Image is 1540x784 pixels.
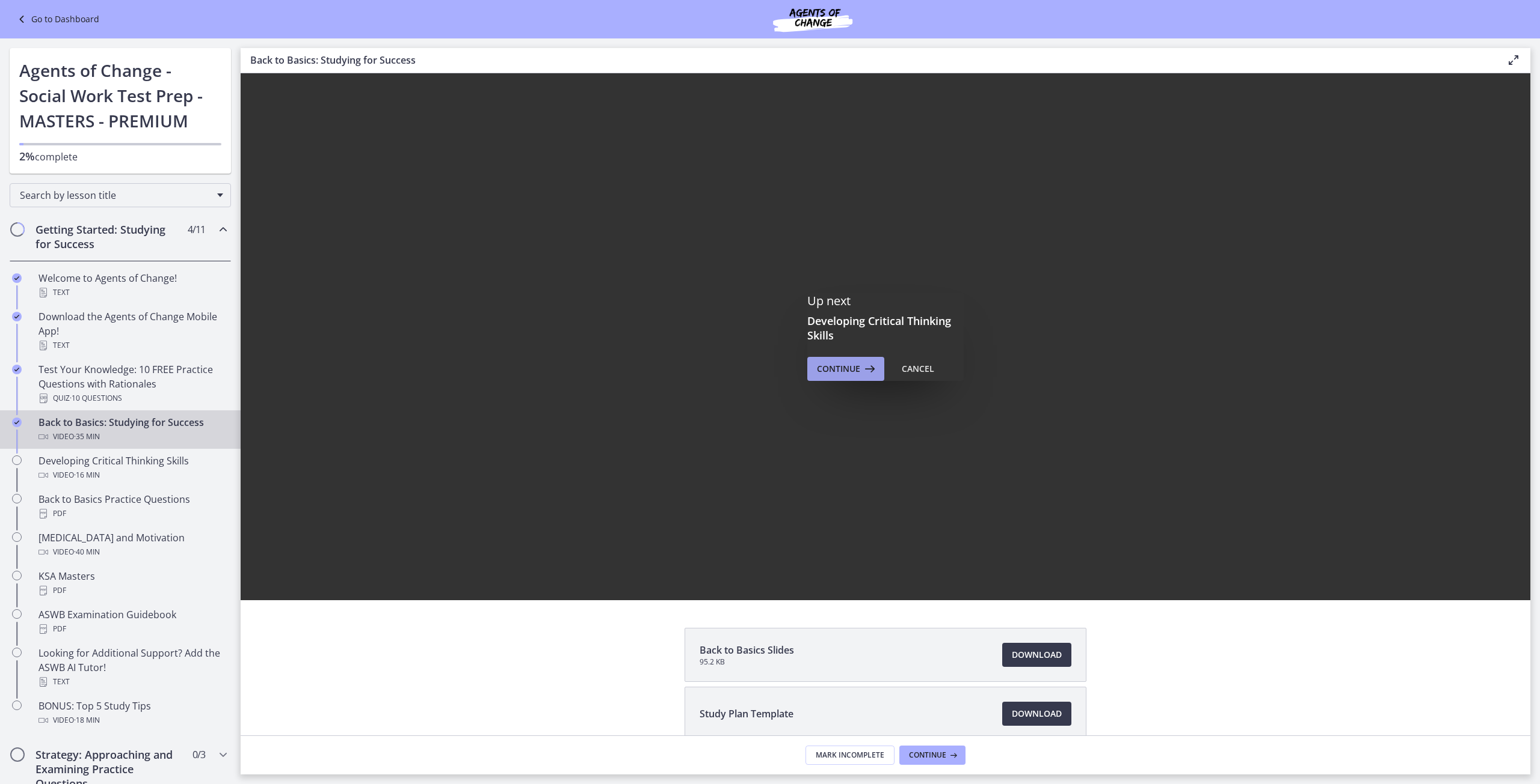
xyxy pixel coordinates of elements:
[38,492,226,521] div: Back to Basics Practice Questions
[38,545,226,559] div: Video
[909,750,946,760] span: Continue
[12,312,22,321] i: Completed
[12,418,22,427] i: Completed
[38,607,226,636] div: ASWB Examination Guidebook
[1002,643,1071,667] a: Download
[700,707,793,721] span: Study Plan Template
[700,643,794,657] span: Back to Basics Slides
[38,285,226,300] div: Text
[38,309,226,353] div: Download the Agents of Change Mobile App!
[892,357,944,381] button: Cancel
[38,699,226,728] div: BONUS: Top 5 Study Tips
[14,12,99,26] a: Go to Dashboard
[35,222,182,251] h2: Getting Started: Studying for Success
[38,430,226,444] div: Video
[74,430,100,444] span: · 35 min
[74,468,100,482] span: · 16 min
[38,338,226,353] div: Text
[19,58,221,133] h1: Agents of Change - Social Work Test Prep - MASTERS - PREMIUM
[10,183,231,207] div: Search by lesson title
[38,468,226,482] div: Video
[74,713,100,728] span: · 18 min
[19,149,221,164] p: complete
[74,545,100,559] span: · 40 min
[12,273,22,283] i: Completed
[1012,707,1062,721] span: Download
[807,293,964,309] p: Up next
[38,583,226,598] div: PDF
[38,646,226,689] div: Looking for Additional Support? Add the ASWB AI Tutor!
[70,391,122,406] span: · 10 Questions
[805,746,895,765] button: Mark Incomplete
[12,365,22,374] i: Completed
[1002,702,1071,726] a: Download
[807,357,884,381] button: Continue
[188,222,205,237] span: 4 / 11
[899,746,966,765] button: Continue
[700,657,794,667] span: 95.2 KB
[38,415,226,444] div: Back to Basics: Studying for Success
[38,506,226,521] div: PDF
[20,189,211,202] span: Search by lesson title
[741,5,885,34] img: Agents of Change
[1012,648,1062,662] span: Download
[38,391,226,406] div: Quiz
[816,750,884,760] span: Mark Incomplete
[38,362,226,406] div: Test Your Knowledge: 10 FREE Practice Questions with Rationales
[38,454,226,482] div: Developing Critical Thinking Skills
[38,530,226,559] div: [MEDICAL_DATA] and Motivation
[38,622,226,636] div: PDF
[902,362,934,376] div: Cancel
[38,569,226,598] div: KSA Masters
[807,314,964,342] h3: Developing Critical Thinking Skills
[817,362,860,376] span: Continue
[38,713,226,728] div: Video
[192,747,205,762] span: 0 / 3
[38,271,226,300] div: Welcome to Agents of Change!
[19,149,35,163] span: 2%
[38,675,226,689] div: Text
[250,53,1487,67] h3: Back to Basics: Studying for Success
